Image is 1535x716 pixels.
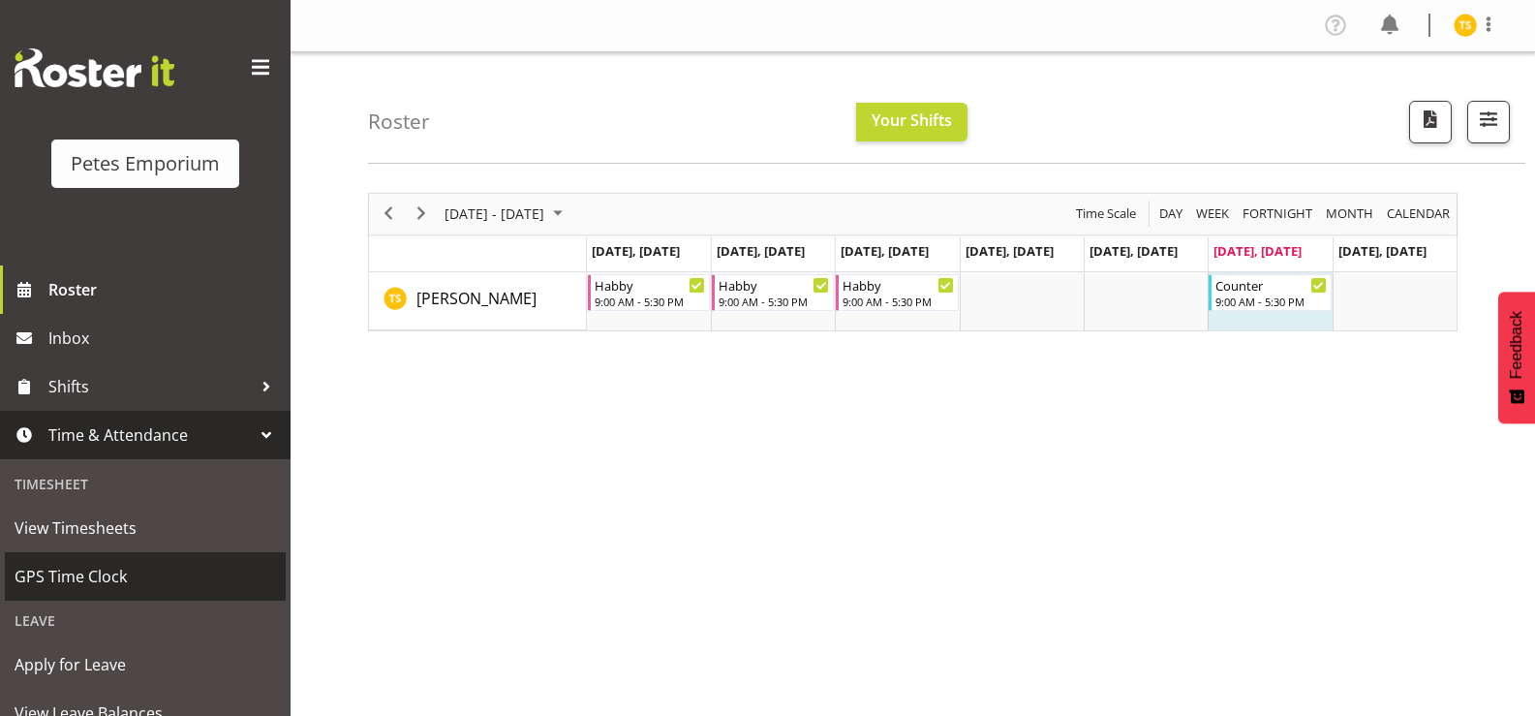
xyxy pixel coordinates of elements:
span: Roster [48,275,281,304]
table: Timeline Week of August 16, 2025 [587,272,1457,330]
td: Tamara Straker resource [369,272,587,330]
div: Habby [595,275,705,295]
div: August 11 - 17, 2025 [438,194,574,234]
div: 9:00 AM - 5:30 PM [843,294,953,309]
span: [DATE], [DATE] [1090,242,1178,260]
div: previous period [372,194,405,234]
div: Timesheet [5,464,286,504]
button: Previous [376,202,402,226]
div: 9:00 AM - 5:30 PM [1215,294,1326,309]
div: Tamara Straker"s event - Habby Begin From Wednesday, August 13, 2025 at 9:00:00 AM GMT+12:00 Ends... [836,274,958,311]
span: Feedback [1508,311,1525,379]
button: Feedback - Show survey [1498,292,1535,423]
div: next period [405,194,438,234]
span: GPS Time Clock [15,562,276,591]
button: Filter Shifts [1467,101,1510,143]
a: View Timesheets [5,504,286,552]
button: Download a PDF of the roster according to the set date range. [1409,101,1452,143]
img: tamara-straker11292.jpg [1454,14,1477,37]
span: [DATE], [DATE] [1338,242,1427,260]
span: View Timesheets [15,514,276,543]
span: [DATE], [DATE] [717,242,805,260]
button: Timeline Day [1156,202,1186,226]
button: Next [409,202,435,226]
span: Day [1157,202,1184,226]
span: Your Shifts [872,109,952,131]
a: [PERSON_NAME] [416,287,537,310]
div: Habby [843,275,953,295]
button: Month [1384,202,1454,226]
span: Fortnight [1241,202,1314,226]
div: Leave [5,601,286,640]
div: 9:00 AM - 5:30 PM [719,294,829,309]
span: [DATE] - [DATE] [443,202,546,226]
a: Apply for Leave [5,640,286,689]
img: Rosterit website logo [15,48,174,87]
span: [DATE], [DATE] [1213,242,1302,260]
div: Habby [719,275,829,295]
span: Month [1324,202,1375,226]
div: 9:00 AM - 5:30 PM [595,294,705,309]
div: Tamara Straker"s event - Habby Begin From Monday, August 11, 2025 at 9:00:00 AM GMT+12:00 Ends At... [588,274,710,311]
div: Tamara Straker"s event - Counter Begin From Saturday, August 16, 2025 at 9:00:00 AM GMT+12:00 End... [1209,274,1331,311]
div: Tamara Straker"s event - Habby Begin From Tuesday, August 12, 2025 at 9:00:00 AM GMT+12:00 Ends A... [712,274,834,311]
span: calendar [1385,202,1452,226]
span: [DATE], [DATE] [966,242,1054,260]
button: Fortnight [1240,202,1316,226]
div: Petes Emporium [71,149,220,178]
div: Timeline Week of August 16, 2025 [368,193,1458,331]
span: Week [1194,202,1231,226]
span: Apply for Leave [15,650,276,679]
button: August 2025 [442,202,571,226]
span: [PERSON_NAME] [416,288,537,309]
span: Inbox [48,324,281,353]
button: Your Shifts [856,103,967,141]
a: GPS Time Clock [5,552,286,601]
span: Time & Attendance [48,420,252,450]
h4: Roster [368,110,430,133]
span: [DATE], [DATE] [592,242,680,260]
button: Timeline Week [1193,202,1233,226]
span: Time Scale [1074,202,1138,226]
button: Time Scale [1073,202,1140,226]
span: [DATE], [DATE] [841,242,929,260]
div: Counter [1215,275,1326,295]
span: Shifts [48,372,252,401]
button: Timeline Month [1323,202,1377,226]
